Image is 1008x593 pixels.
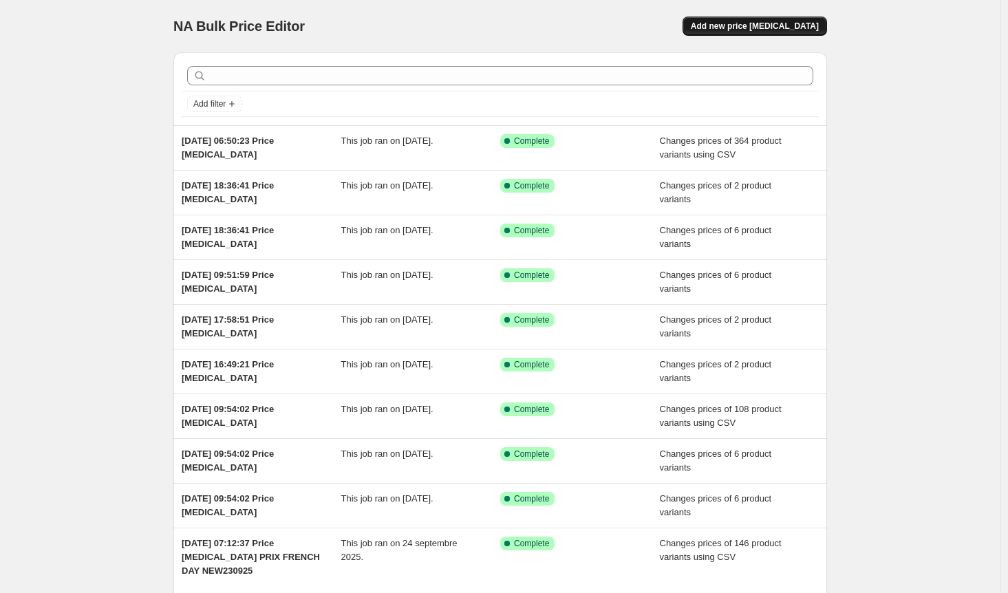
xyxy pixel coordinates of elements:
[683,17,827,36] button: Add new price [MEDICAL_DATA]
[341,493,433,504] span: This job ran on [DATE].
[341,449,433,459] span: This job ran on [DATE].
[660,180,772,204] span: Changes prices of 2 product variants
[182,270,274,294] span: [DATE] 09:51:59 Price [MEDICAL_DATA]
[182,493,274,517] span: [DATE] 09:54:02 Price [MEDICAL_DATA]
[691,21,819,32] span: Add new price [MEDICAL_DATA]
[341,404,433,414] span: This job ran on [DATE].
[173,19,305,34] span: NA Bulk Price Editor
[341,180,433,191] span: This job ran on [DATE].
[514,136,549,147] span: Complete
[660,136,782,160] span: Changes prices of 364 product variants using CSV
[514,180,549,191] span: Complete
[514,225,549,236] span: Complete
[660,449,772,473] span: Changes prices of 6 product variants
[514,359,549,370] span: Complete
[514,270,549,281] span: Complete
[660,493,772,517] span: Changes prices of 6 product variants
[341,136,433,146] span: This job ran on [DATE].
[182,538,320,576] span: [DATE] 07:12:37 Price [MEDICAL_DATA] PRIX FRENCH DAY NEW230925
[660,359,772,383] span: Changes prices of 2 product variants
[660,538,782,562] span: Changes prices of 146 product variants using CSV
[341,225,433,235] span: This job ran on [DATE].
[341,538,458,562] span: This job ran on 24 septembre 2025.
[182,359,274,383] span: [DATE] 16:49:21 Price [MEDICAL_DATA]
[660,314,772,338] span: Changes prices of 2 product variants
[514,493,549,504] span: Complete
[341,270,433,280] span: This job ran on [DATE].
[187,96,242,112] button: Add filter
[182,449,274,473] span: [DATE] 09:54:02 Price [MEDICAL_DATA]
[660,404,782,428] span: Changes prices of 108 product variants using CSV
[182,314,274,338] span: [DATE] 17:58:51 Price [MEDICAL_DATA]
[660,225,772,249] span: Changes prices of 6 product variants
[182,180,274,204] span: [DATE] 18:36:41 Price [MEDICAL_DATA]
[514,404,549,415] span: Complete
[514,314,549,325] span: Complete
[341,314,433,325] span: This job ran on [DATE].
[514,449,549,460] span: Complete
[514,538,549,549] span: Complete
[182,404,274,428] span: [DATE] 09:54:02 Price [MEDICAL_DATA]
[193,98,226,109] span: Add filter
[182,136,274,160] span: [DATE] 06:50:23 Price [MEDICAL_DATA]
[341,359,433,369] span: This job ran on [DATE].
[182,225,274,249] span: [DATE] 18:36:41 Price [MEDICAL_DATA]
[660,270,772,294] span: Changes prices of 6 product variants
